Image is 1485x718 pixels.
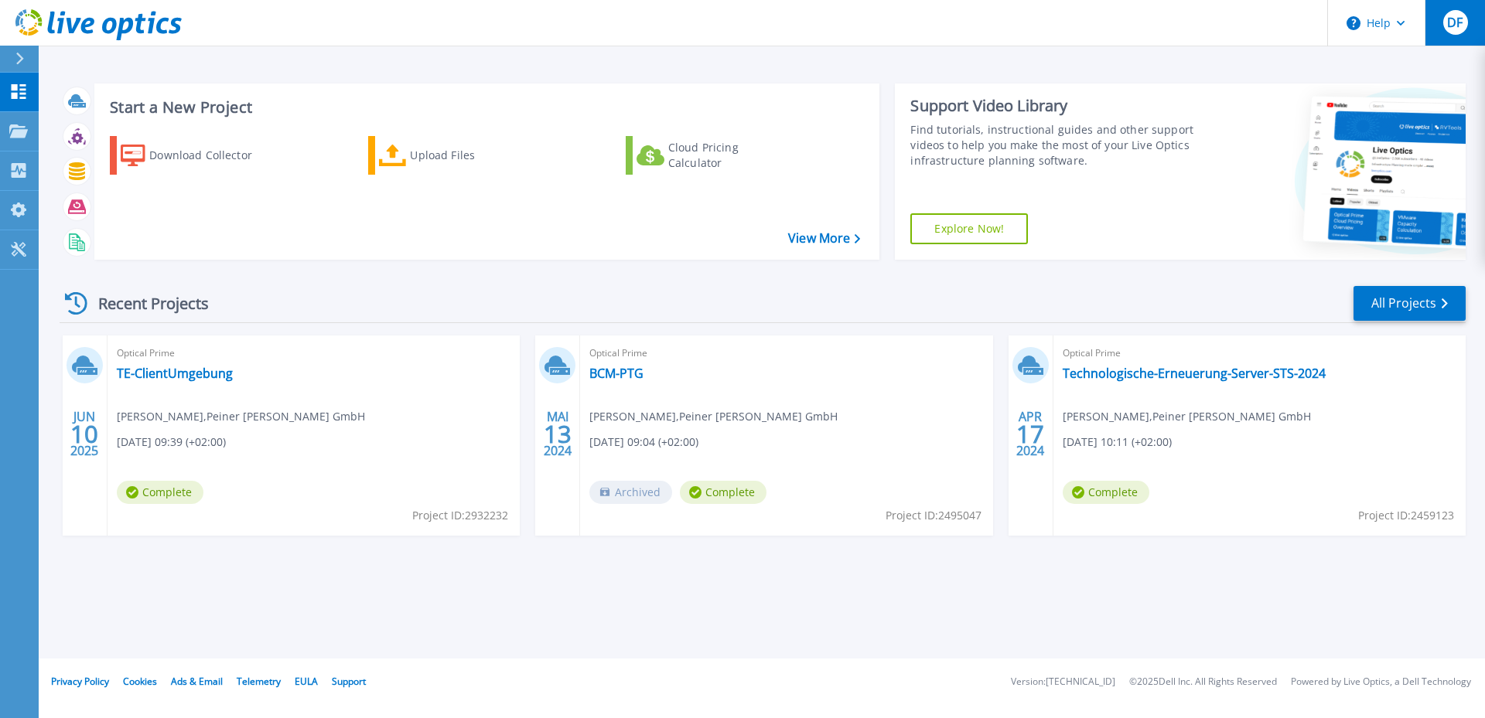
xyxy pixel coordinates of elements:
span: [DATE] 09:39 (+02:00) [117,434,226,451]
a: All Projects [1354,286,1466,321]
span: Complete [117,481,203,504]
span: Optical Prime [117,345,510,362]
span: [DATE] 10:11 (+02:00) [1063,434,1172,451]
span: Complete [680,481,766,504]
div: JUN 2025 [70,406,99,462]
span: 13 [544,427,572,441]
span: DF [1447,16,1463,29]
span: [PERSON_NAME] , Peiner [PERSON_NAME] GmbH [117,408,365,425]
div: Find tutorials, instructional guides and other support videos to help you make the most of your L... [910,122,1201,168]
li: Powered by Live Optics, a Dell Technology [1291,677,1471,687]
span: [DATE] 09:04 (+02:00) [589,434,698,451]
a: Support [332,675,366,688]
span: 10 [70,427,98,441]
div: APR 2024 [1016,406,1045,462]
a: Telemetry [237,675,281,688]
a: Upload Files [368,136,541,175]
li: © 2025 Dell Inc. All Rights Reserved [1129,677,1277,687]
a: Ads & Email [171,675,223,688]
a: Cloud Pricing Calculator [626,136,798,175]
a: BCM-PTG [589,366,643,381]
li: Version: [TECHNICAL_ID] [1011,677,1115,687]
div: Recent Projects [60,284,230,322]
span: Project ID: 2932232 [412,507,508,524]
div: Support Video Library [910,96,1201,116]
div: Upload Files [410,140,534,171]
span: [PERSON_NAME] , Peiner [PERSON_NAME] GmbH [589,408,838,425]
h3: Start a New Project [110,99,860,116]
span: Project ID: 2495047 [886,507,981,524]
span: Archived [589,481,672,504]
a: Cookies [123,675,157,688]
div: Download Collector [149,140,273,171]
a: Technologische-Erneuerung-Server-STS-2024 [1063,366,1326,381]
div: Cloud Pricing Calculator [668,140,792,171]
a: Explore Now! [910,213,1028,244]
a: Download Collector [110,136,282,175]
span: Project ID: 2459123 [1358,507,1454,524]
a: TE-ClientUmgebung [117,366,233,381]
span: Optical Prime [1063,345,1456,362]
span: Optical Prime [589,345,983,362]
a: EULA [295,675,318,688]
a: View More [788,231,860,246]
span: [PERSON_NAME] , Peiner [PERSON_NAME] GmbH [1063,408,1311,425]
span: 17 [1016,427,1044,441]
span: Complete [1063,481,1149,504]
a: Privacy Policy [51,675,109,688]
div: MAI 2024 [543,406,572,462]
